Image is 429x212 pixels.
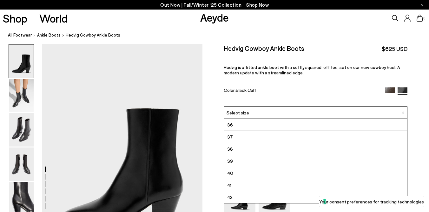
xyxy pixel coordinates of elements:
span: Hedvig Cowboy Ankle Boots [66,32,120,38]
a: 0 [417,15,423,22]
button: Your consent preferences for tracking technologies [319,196,424,207]
span: Navigate to /collections/new-in [246,2,269,8]
span: 37 [227,133,233,141]
a: All Footwear [8,32,32,38]
span: ankle boots [37,32,61,38]
a: ankle boots [37,32,61,38]
span: 40 [227,169,233,177]
a: Aeyde [200,10,229,24]
label: Your consent preferences for tracking technologies [319,198,424,205]
span: 39 [227,157,233,165]
span: Select size [227,109,249,116]
img: Hedvig Cowboy Ankle Boots - Image 4 [9,147,34,181]
span: 36 [227,121,233,129]
img: Hedvig Cowboy Ankle Boots - Image 2 [9,79,34,112]
a: Shop [3,13,27,24]
p: Out Now | Fall/Winter ‘25 Collection [160,1,269,9]
img: Hedvig Cowboy Ankle Boots - Image 1 [9,44,34,78]
p: Hedvig is a fitted ankle boot with a softly squared-off toe, set on our new cowboy heel. A modern... [224,65,407,75]
span: 0 [423,17,426,20]
span: 42 [227,193,233,201]
span: 38 [227,145,233,153]
div: Color: [224,87,379,95]
h2: Hedvig Cowboy Ankle Boots [224,44,304,52]
span: 41 [227,181,231,189]
nav: breadcrumb [8,27,429,44]
img: Hedvig Cowboy Ankle Boots - Image 3 [9,113,34,147]
span: Black Calf [236,87,256,93]
a: World [39,13,68,24]
span: $625 USD [382,45,407,53]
